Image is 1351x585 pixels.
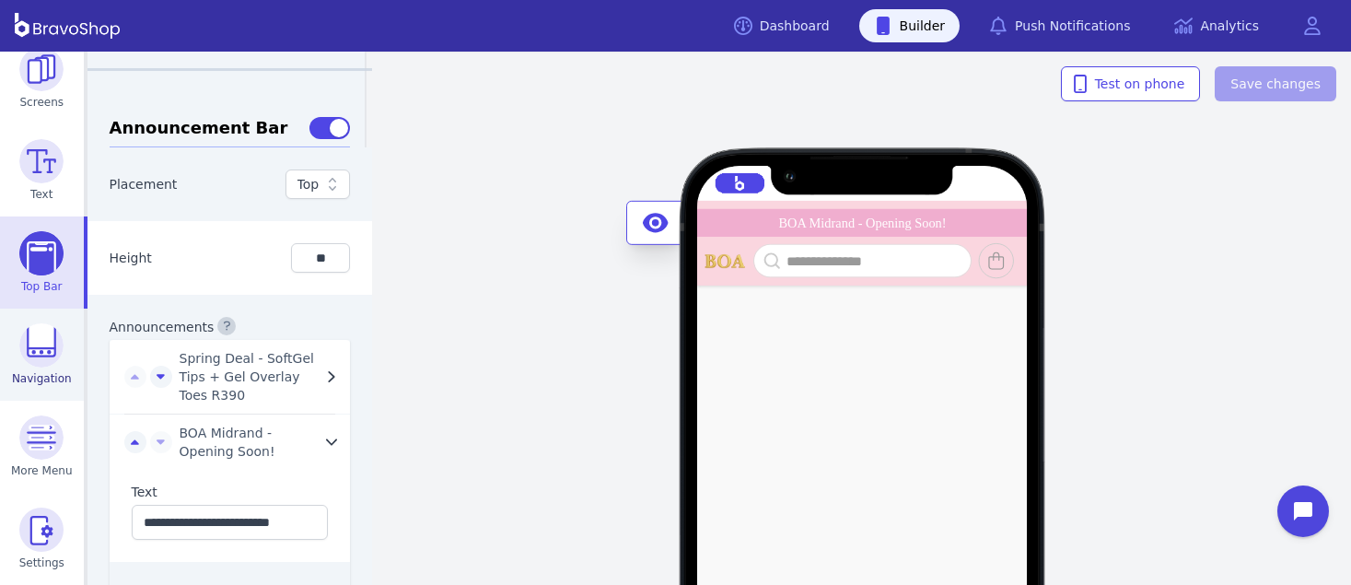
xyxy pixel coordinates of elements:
label: Placement [110,177,178,192]
span: Text [30,187,52,202]
div: BOA Midrand - Opening Soon! [779,216,947,228]
span: Navigation [12,371,72,386]
button: Spring Deal - SoftGel Tips + Gel Overlay Toes R390 [172,349,351,404]
span: Settings [19,556,64,570]
div: Top [297,175,320,193]
span: BOA Midrand - Opening Soon! [180,424,321,461]
span: Test on phone [1077,75,1185,93]
a: Push Notifications [974,9,1145,42]
label: Text [132,485,157,499]
button: Test on phone [1061,66,1201,101]
span: Top Bar [21,279,63,294]
img: BravoShop [15,13,120,39]
a: Builder [859,9,961,42]
span: Save changes [1230,75,1321,93]
a: Dashboard [719,9,844,42]
span: Spring Deal - SoftGel Tips + Gel Overlay Toes R390 [180,349,321,404]
h3: Announcement Bar [110,115,351,147]
button: Save changes [1215,66,1336,101]
a: Analytics [1159,9,1274,42]
span: Screens [20,95,64,110]
button: BOA Midrand - Opening Soon! [172,424,351,461]
label: Announcements [110,320,215,334]
label: Height [110,251,152,265]
span: More Menu [11,463,73,478]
